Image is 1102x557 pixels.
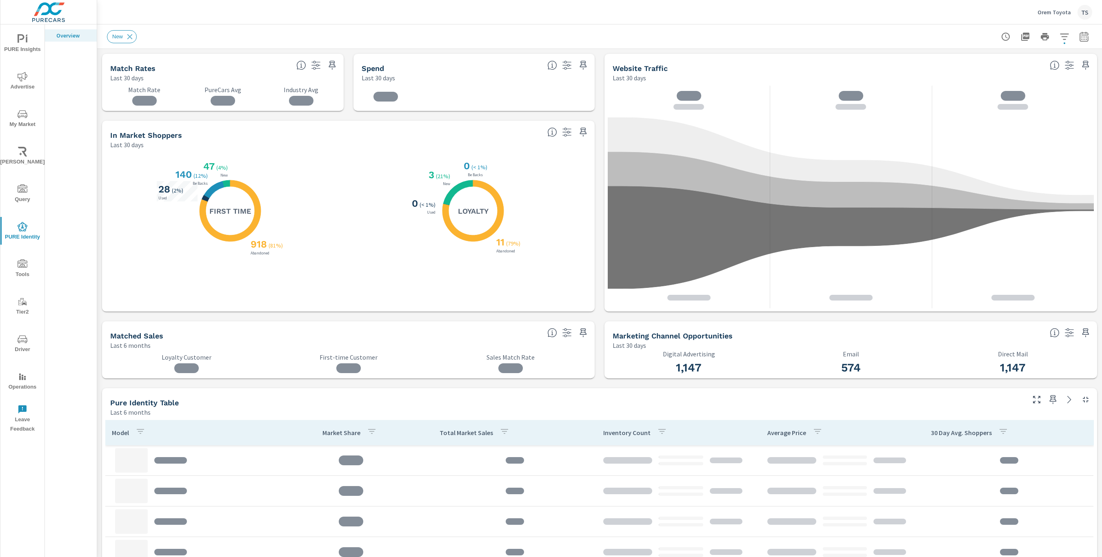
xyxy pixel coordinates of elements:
p: Average Price [767,429,806,437]
h5: Match Rates [110,64,156,73]
p: ( 21% ) [436,172,452,180]
span: Driver [3,334,42,354]
p: ( 81% ) [269,242,284,249]
p: New [219,173,229,177]
p: PureCars Avg [189,86,257,94]
h3: 11 [495,237,504,248]
button: Apply Filters [1056,29,1073,45]
span: Save this to your personalized report [1079,59,1092,72]
p: ( 4% ) [216,164,229,171]
button: Minimize Widget [1079,393,1092,406]
p: Digital Advertising [613,350,765,358]
span: Tier2 [3,297,42,317]
p: 30 Day Avg. Shoppers [931,429,992,437]
p: Last 30 days [362,73,395,83]
h5: Loyalty [458,206,489,216]
p: Be Backs [466,173,484,177]
span: Matched shoppers that can be exported to each channel type. This is targetable traffic. [1050,328,1060,338]
p: Total Market Sales [440,429,493,437]
p: New [441,182,452,186]
h3: 0 [410,198,418,209]
span: All traffic is the data we start with. It’s unique personas over a 30-day period. We don’t consid... [1050,60,1060,70]
span: Save this to your personalized report [577,126,590,139]
span: Save this to your personalized report [326,59,339,72]
span: [PERSON_NAME] [3,147,42,167]
h5: Marketing Channel Opportunities [613,332,733,340]
p: Market Share [322,429,360,437]
p: ( < 1% ) [471,164,489,171]
p: Used [157,196,169,200]
span: Total PureCars DigAdSpend. Data sourced directly from the Ad Platforms. Non-Purecars DigAd client... [547,60,557,70]
h3: 1,147 [937,361,1089,375]
span: PURE Insights [3,34,42,54]
h5: Spend [362,64,384,73]
span: Leave Feedback [3,404,42,434]
span: Loyalty: Matches that have purchased from the dealership before and purchased within the timefram... [547,328,557,338]
h5: Website Traffic [613,64,668,73]
p: Abandoned [249,251,271,255]
span: Advertise [3,72,42,92]
p: Direct Mail [937,350,1089,358]
p: Last 30 days [613,340,646,350]
a: See more details in report [1063,393,1076,406]
p: Abandoned [495,249,517,253]
div: New [107,30,137,43]
p: Overview [56,31,90,40]
p: Inventory Count [603,429,651,437]
h3: 574 [775,361,927,375]
span: Query [3,184,42,204]
p: ( < 1% ) [420,201,437,208]
p: Last 30 days [110,73,144,83]
h5: First Time [209,206,251,216]
span: Save this to your personalized report [577,59,590,72]
p: Be Backs [191,181,209,186]
p: Last 30 days [613,73,646,83]
h3: 28 [157,183,170,195]
h3: 47 [202,161,215,172]
p: Loyalty Customer [110,353,262,361]
span: Match rate: % of Identifiable Traffic. Pure Identity avg: Avg match rate of all PURE Identity cus... [296,60,306,70]
span: Save this to your personalized report [577,326,590,339]
div: TS [1078,5,1092,20]
button: Make Fullscreen [1030,393,1043,406]
p: Orem Toyota [1038,9,1071,16]
div: Overview [45,29,97,42]
p: ( 2% ) [172,187,185,194]
button: Print Report [1037,29,1053,45]
p: Last 30 days [110,140,144,150]
span: My Market [3,109,42,129]
span: Operations [3,372,42,392]
h3: 918 [249,239,267,250]
p: Last 6 months [110,407,151,417]
p: Match Rate [110,86,179,94]
span: Tools [3,259,42,279]
h3: 3 [427,169,434,181]
p: Industry Avg [267,86,335,94]
button: Select Date Range [1076,29,1092,45]
div: nav menu [0,24,44,437]
p: Last 6 months [110,340,151,350]
h3: 140 [174,169,192,180]
p: Sales Match Rate [434,353,587,361]
h5: Matched Sales [110,332,163,340]
h5: In Market Shoppers [110,131,182,139]
button: "Export Report to PDF" [1017,29,1033,45]
h5: Pure Identity Table [110,398,179,407]
span: New [107,33,128,40]
p: Email [775,350,927,358]
p: First-time Customer [272,353,424,361]
p: Model [112,429,129,437]
span: Save this to your personalized report [1079,326,1092,339]
p: Used [425,210,437,214]
span: Loyalty: Matched has purchased from the dealership before and has exhibited a preference through ... [547,127,557,137]
span: Save this to your personalized report [1046,393,1060,406]
h3: 1,147 [613,361,765,375]
span: PURE Identity [3,222,42,242]
p: ( 79% ) [506,240,522,247]
h3: 0 [462,160,470,172]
